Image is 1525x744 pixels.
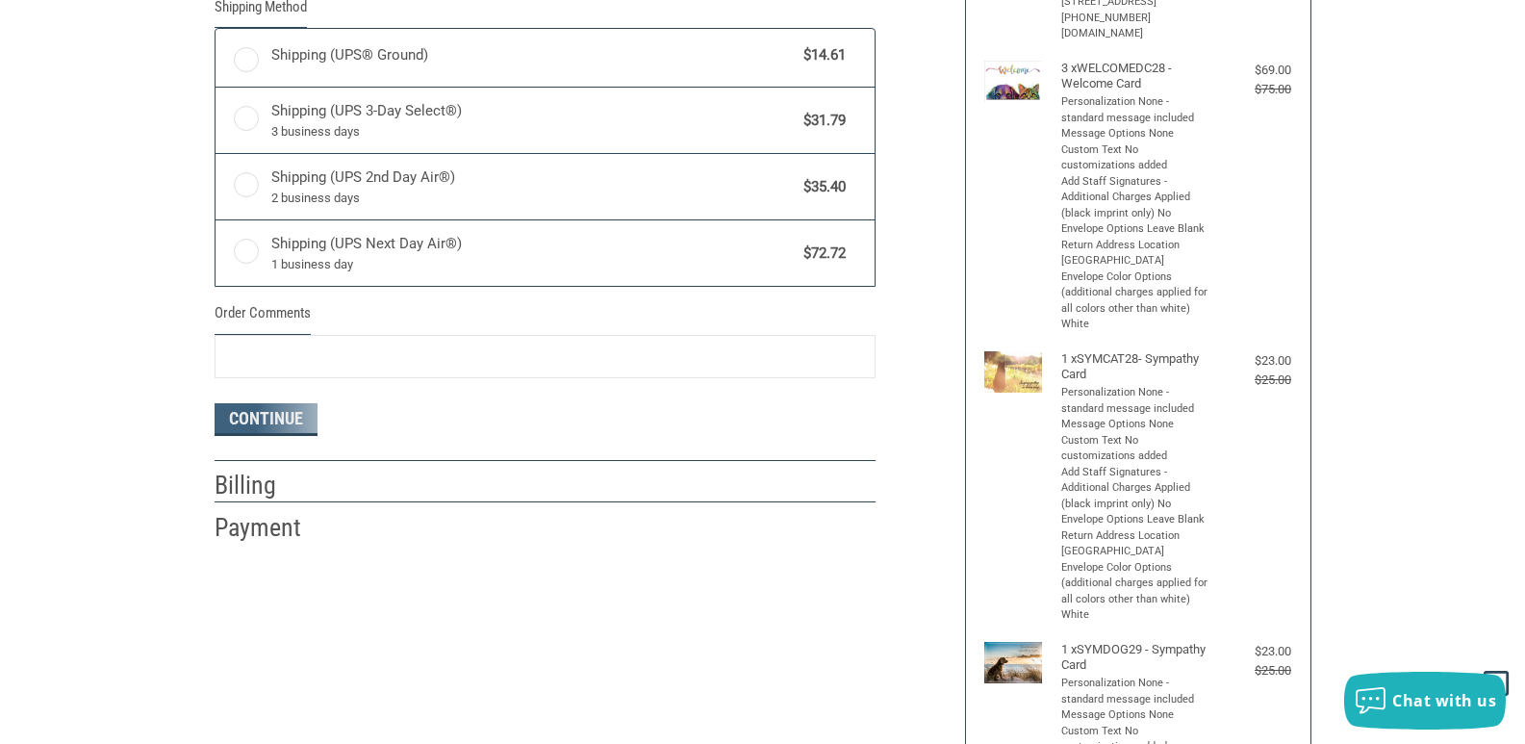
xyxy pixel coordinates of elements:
[1061,676,1210,707] li: Personalization None - standard message included
[1061,126,1210,142] li: Message Options None
[1061,269,1210,333] li: Envelope Color Options (additional charges applied for all colors other than white) White
[1061,238,1210,269] li: Return Address Location [GEOGRAPHIC_DATA]
[271,189,795,208] span: 2 business days
[271,255,795,274] span: 1 business day
[215,403,318,436] button: Continue
[795,44,847,66] span: $14.61
[271,44,795,66] span: Shipping (UPS® Ground)
[1061,417,1210,433] li: Message Options None
[215,470,327,501] h2: Billing
[1061,61,1210,92] h4: 3 x WELCOMEDC28 - Welcome Card
[1392,690,1496,711] span: Chat with us
[1061,94,1210,126] li: Personalization None - standard message included
[1061,465,1210,513] li: Add Staff Signatures - Additional Charges Applied (black imprint only) No
[1214,642,1291,661] div: $23.00
[795,110,847,132] span: $31.79
[271,167,795,207] span: Shipping (UPS 2nd Day Air®)
[1061,385,1210,417] li: Personalization None - standard message included
[1061,642,1210,674] h4: 1 x SYMDOG29 - Sympathy Card
[795,176,847,198] span: $35.40
[1061,221,1210,238] li: Envelope Options Leave Blank
[1214,80,1291,99] div: $75.00
[1061,351,1210,383] h4: 1 x SYMCAT28- Sympathy Card
[1344,672,1506,730] button: Chat with us
[215,512,327,544] h2: Payment
[271,122,795,141] span: 3 business days
[215,302,311,334] legend: Order Comments
[1061,707,1210,724] li: Message Options None
[271,100,795,141] span: Shipping (UPS 3-Day Select®)
[271,233,795,273] span: Shipping (UPS Next Day Air®)
[795,243,847,265] span: $72.72
[1061,174,1210,222] li: Add Staff Signatures - Additional Charges Applied (black imprint only) No
[1061,433,1210,465] li: Custom Text No customizations added
[1214,351,1291,371] div: $23.00
[1214,661,1291,680] div: $25.00
[1214,61,1291,80] div: $69.00
[1061,512,1210,528] li: Envelope Options Leave Blank
[1061,560,1210,624] li: Envelope Color Options (additional charges applied for all colors other than white) White
[1061,528,1210,560] li: Return Address Location [GEOGRAPHIC_DATA]
[1214,371,1291,390] div: $25.00
[1061,142,1210,174] li: Custom Text No customizations added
